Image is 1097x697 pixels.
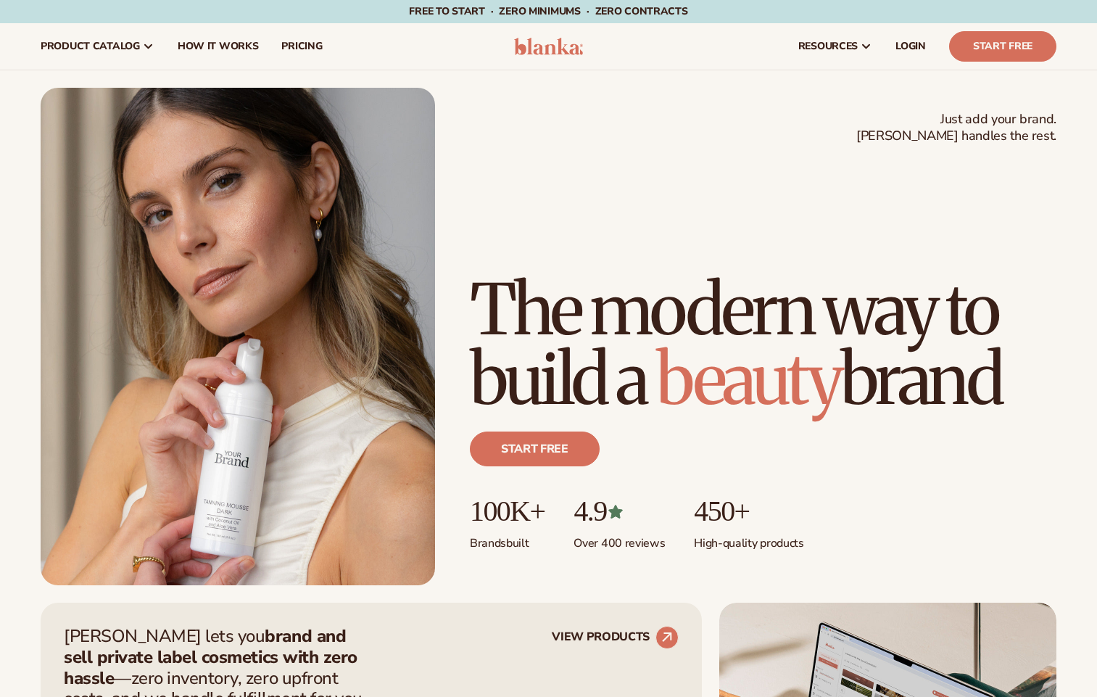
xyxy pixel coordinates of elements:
[895,41,926,52] span: LOGIN
[798,41,858,52] span: resources
[41,41,140,52] span: product catalog
[178,41,259,52] span: How It Works
[656,336,840,423] span: beauty
[470,432,600,466] a: Start free
[41,88,435,585] img: Female holding tanning mousse.
[694,495,803,527] p: 450+
[270,23,334,70] a: pricing
[514,38,583,55] img: logo
[694,527,803,551] p: High-quality products
[574,527,665,551] p: Over 400 reviews
[552,626,679,649] a: VIEW PRODUCTS
[856,111,1056,145] span: Just add your brand. [PERSON_NAME] handles the rest.
[166,23,270,70] a: How It Works
[470,527,545,551] p: Brands built
[409,4,687,18] span: Free to start · ZERO minimums · ZERO contracts
[949,31,1056,62] a: Start Free
[29,23,166,70] a: product catalog
[884,23,937,70] a: LOGIN
[470,275,1056,414] h1: The modern way to build a brand
[574,495,665,527] p: 4.9
[64,624,357,690] strong: brand and sell private label cosmetics with zero hassle
[470,495,545,527] p: 100K+
[787,23,884,70] a: resources
[281,41,322,52] span: pricing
